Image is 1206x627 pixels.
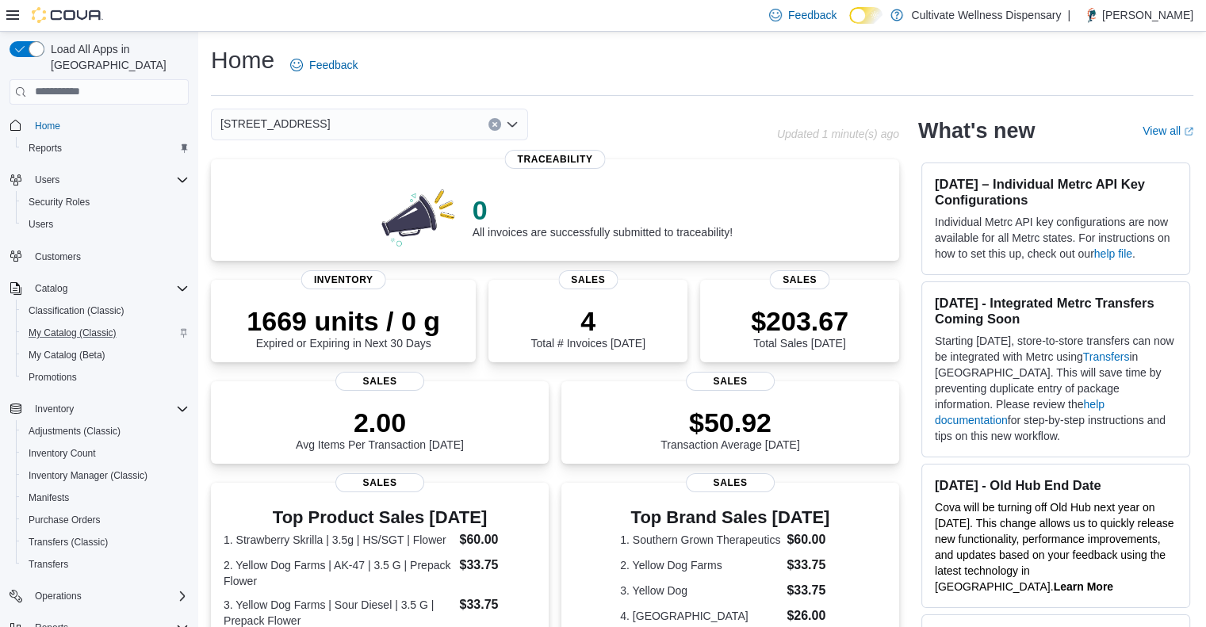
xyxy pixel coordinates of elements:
span: Classification (Classic) [29,304,124,317]
span: My Catalog (Classic) [29,327,117,339]
button: Inventory Manager (Classic) [16,465,195,487]
span: Traceability [504,150,605,169]
span: Security Roles [29,196,90,208]
h2: What's new [918,118,1035,143]
dd: $33.75 [787,556,840,575]
span: Load All Apps in [GEOGRAPHIC_DATA] [44,41,189,73]
span: Purchase Orders [22,510,189,530]
a: Purchase Orders [22,510,107,530]
a: Inventory Count [22,444,102,463]
dt: 1. Southern Grown Therapeutics [620,532,780,548]
p: $203.67 [751,305,848,337]
span: Sales [335,372,424,391]
button: Purchase Orders [16,509,195,531]
span: Operations [29,587,189,606]
div: Expired or Expiring in Next 30 Days [247,305,440,350]
svg: External link [1184,127,1193,136]
span: Security Roles [22,193,189,212]
a: My Catalog (Beta) [22,346,112,365]
span: Inventory Count [22,444,189,463]
a: Classification (Classic) [22,301,131,320]
button: Promotions [16,366,195,388]
dt: 3. Yellow Dog [620,583,780,598]
span: My Catalog (Classic) [22,323,189,342]
button: Manifests [16,487,195,509]
button: Adjustments (Classic) [16,420,195,442]
span: Adjustments (Classic) [22,422,189,441]
span: Home [29,116,189,136]
button: Inventory [3,398,195,420]
div: All invoices are successfully submitted to traceability! [473,194,733,239]
p: | [1067,6,1070,25]
h3: [DATE] - Old Hub End Date [935,477,1177,493]
span: Catalog [35,282,67,295]
span: Customers [29,247,189,266]
a: My Catalog (Classic) [22,323,123,342]
span: Manifests [29,491,69,504]
button: Open list of options [506,118,519,131]
button: Catalog [29,279,74,298]
span: Sales [686,473,775,492]
p: Updated 1 minute(s) ago [777,128,899,140]
a: help documentation [935,398,1105,426]
dt: 2. Yellow Dog Farms [620,557,780,573]
span: [STREET_ADDRESS] [220,114,330,133]
div: Avg Items Per Transaction [DATE] [296,407,464,451]
span: Purchase Orders [29,514,101,526]
a: Users [22,215,59,234]
a: Adjustments (Classic) [22,422,127,441]
p: Individual Metrc API key configurations are now available for all Metrc states. For instructions ... [935,214,1177,262]
button: Operations [29,587,88,606]
p: 1669 units / 0 g [247,305,440,337]
a: View allExternal link [1143,124,1193,137]
button: My Catalog (Classic) [16,322,195,344]
button: Reports [16,137,195,159]
button: Transfers (Classic) [16,531,195,553]
button: Customers [3,245,195,268]
h3: Top Product Sales [DATE] [224,508,536,527]
a: Transfers [22,555,75,574]
a: Learn More [1053,580,1112,593]
p: Cultivate Wellness Dispensary [911,6,1061,25]
h3: [DATE] - Integrated Metrc Transfers Coming Soon [935,295,1177,327]
a: Transfers [1083,350,1130,363]
span: Reports [29,142,62,155]
a: Manifests [22,488,75,507]
span: Transfers [29,558,68,571]
span: Promotions [22,368,189,387]
span: Users [35,174,59,186]
button: My Catalog (Beta) [16,344,195,366]
dt: 1. Strawberry Skrilla | 3.5g | HS/SGT | Flower [224,532,453,548]
span: Feedback [788,7,837,23]
span: Inventory Manager (Classic) [29,469,147,482]
span: Transfers (Classic) [22,533,189,552]
button: Inventory [29,400,80,419]
span: Users [29,170,189,189]
img: 0 [377,185,460,248]
span: Operations [35,590,82,602]
span: Users [22,215,189,234]
p: 4 [530,305,645,337]
span: Inventory Count [29,447,96,460]
a: Feedback [284,49,364,81]
span: Classification (Classic) [22,301,189,320]
a: Security Roles [22,193,96,212]
dd: $33.75 [459,556,535,575]
h1: Home [211,44,274,76]
span: Transfers [22,555,189,574]
button: Operations [3,585,195,607]
dt: 2. Yellow Dog Farms | AK-47 | 3.5 G | Prepack Flower [224,557,453,589]
p: Starting [DATE], store-to-store transfers can now be integrated with Metrc using in [GEOGRAPHIC_D... [935,333,1177,444]
img: Cova [32,7,103,23]
dd: $33.75 [459,595,535,614]
button: Clear input [488,118,501,131]
a: Home [29,117,67,136]
a: Reports [22,139,68,158]
span: Inventory [29,400,189,419]
p: [PERSON_NAME] [1102,6,1193,25]
a: Promotions [22,368,83,387]
button: Transfers [16,553,195,575]
div: Seth Coleman [1077,6,1096,25]
span: My Catalog (Beta) [29,349,105,361]
p: 2.00 [296,407,464,438]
